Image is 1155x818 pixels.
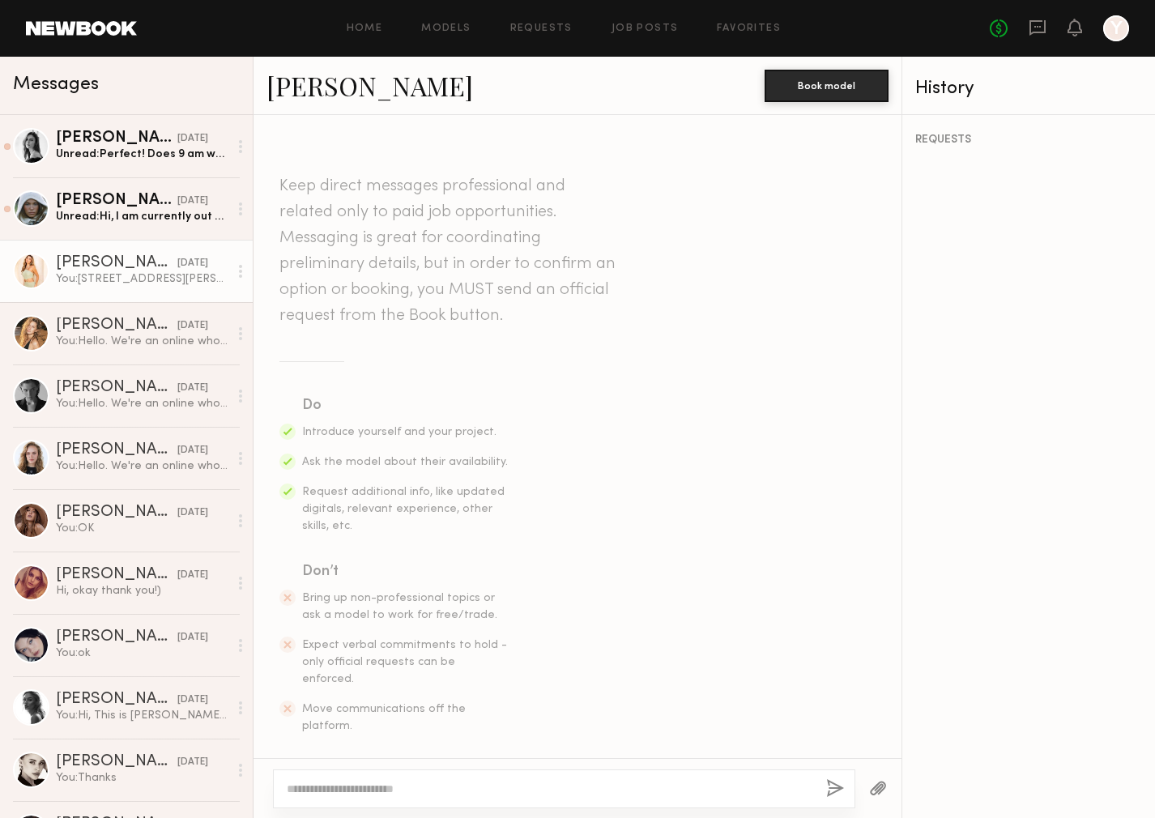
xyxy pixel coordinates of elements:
div: [PERSON_NAME] [56,380,177,396]
div: You: Thanks [56,770,228,786]
div: [DATE] [177,692,208,708]
div: [DATE] [177,256,208,271]
a: Book model [765,78,889,92]
header: Keep direct messages professional and related only to paid job opportunities. Messaging is great ... [279,173,620,329]
div: [DATE] [177,443,208,458]
div: [PERSON_NAME] [56,317,177,334]
div: [PERSON_NAME] [56,130,177,147]
div: You: Hello. We're an online wholesale clothing company. You can find us by searching for hapticsu... [56,396,228,411]
div: [PERSON_NAME] [56,567,177,583]
div: [DATE] [177,131,208,147]
div: You: Hello. We're an online wholesale clothing company. You can find us by searching for hapticsu... [56,458,228,474]
div: [PERSON_NAME] [56,629,177,645]
div: History [915,79,1142,98]
div: [DATE] [177,505,208,521]
span: Bring up non-professional topics or ask a model to work for free/trade. [302,593,497,620]
a: Home [347,23,383,34]
div: [DATE] [177,194,208,209]
div: You: OK [56,521,228,536]
div: You: Hi, This is [PERSON_NAME] from Hapticsusa, wholesale company. Can you stop by for the castin... [56,708,228,723]
div: Don’t [302,560,509,583]
div: [DATE] [177,755,208,770]
div: REQUESTS [915,134,1142,146]
div: [PERSON_NAME] [56,193,177,209]
span: Messages [13,75,99,94]
div: [PERSON_NAME] [56,754,177,770]
a: Requests [510,23,573,34]
span: Request additional info, like updated digitals, relevant experience, other skills, etc. [302,487,505,531]
div: [DATE] [177,381,208,396]
a: Job Posts [612,23,679,34]
a: Favorites [717,23,781,34]
div: Unread: Hi, I am currently out of town but please keep me updated in the future!! [56,209,228,224]
span: Expect verbal commitments to hold - only official requests can be enforced. [302,640,507,684]
a: Y [1103,15,1129,41]
div: You: Hello. We're an online wholesale clothing company. You can find us by searching for hapticsu... [56,334,228,349]
a: Models [421,23,471,34]
div: You: ok [56,645,228,661]
div: [DATE] [177,630,208,645]
div: [PERSON_NAME] [56,505,177,521]
div: [PERSON_NAME] [56,442,177,458]
div: Hi, okay thank you!) [56,583,228,599]
span: Introduce yourself and your project. [302,427,497,437]
div: Unread: Perfect! Does 9 am work? [56,147,228,162]
button: Book model [765,70,889,102]
div: [DATE] [177,568,208,583]
a: [PERSON_NAME] [266,68,473,103]
div: Do [302,394,509,417]
div: [DATE] [177,318,208,334]
span: Move communications off the platform. [302,704,466,731]
div: You: [STREET_ADDRESS][PERSON_NAME] This site lists your hourly rate at $200. And please let me kn... [56,271,228,287]
div: [PERSON_NAME] [56,692,177,708]
div: [PERSON_NAME] [56,255,177,271]
span: Ask the model about their availability. [302,457,508,467]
